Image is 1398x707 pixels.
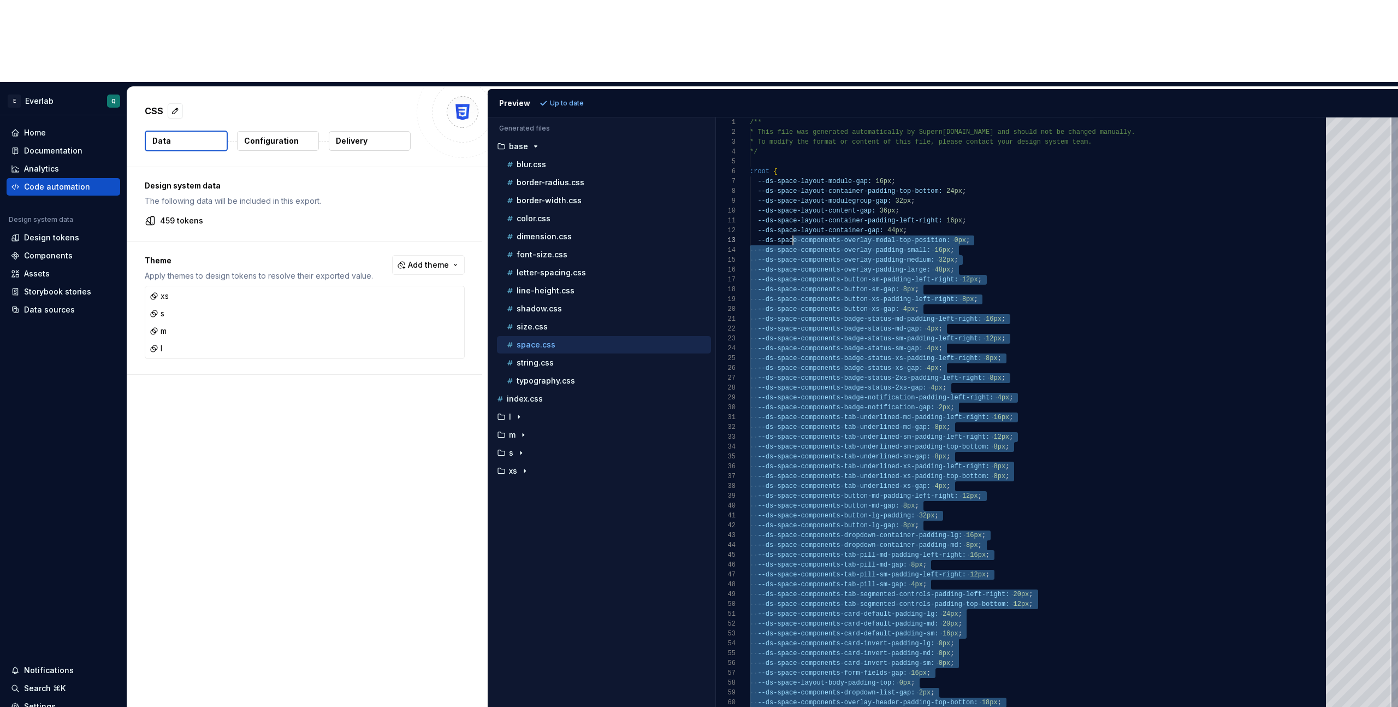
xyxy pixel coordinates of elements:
[981,532,985,539] span: ;
[716,393,736,403] div: 29
[497,213,711,225] button: color.css
[9,215,73,224] div: Design system data
[757,266,931,274] span: --ds-space-components-overlay-padding-large:
[757,551,954,559] span: --ds-space-components-tab-pill-md-padding-left-rig
[915,286,919,293] span: ;
[716,176,736,186] div: 7
[986,335,1002,343] span: 12px
[757,502,899,510] span: --ds-space-components-button-md-gap:
[716,619,736,629] div: 52
[507,394,543,403] p: index.css
[954,256,958,264] span: ;
[915,305,919,313] span: ;
[757,522,899,529] span: --ds-space-components-button-lg-gap:
[986,551,990,559] span: ;
[716,560,736,570] div: 46
[757,207,875,215] span: --ds-space-layout-content-gap:
[934,266,950,274] span: 48px
[517,268,586,277] p: letter-spacing.css
[244,135,299,146] p: Configuration
[970,571,986,579] span: 12px
[716,521,736,531] div: 42
[1009,433,1013,441] span: ;
[7,178,120,196] a: Code automation
[716,245,736,255] div: 14
[716,599,736,609] div: 50
[517,160,546,169] p: blur.css
[993,443,1005,451] span: 8px
[392,255,465,275] button: Add theme
[24,304,75,315] div: Data sources
[7,265,120,282] a: Assets
[966,532,982,539] span: 16px
[942,610,958,618] span: 24px
[970,551,986,559] span: 16px
[757,581,907,588] span: --ds-space-components-tab-pill-sm-gap:
[997,394,1009,402] span: 4px
[757,246,931,254] span: --ds-space-components-overlay-padding-small:
[954,571,966,579] span: ht:
[954,443,990,451] span: p-bottom:
[716,314,736,324] div: 21
[950,246,954,254] span: ;
[716,531,736,540] div: 43
[750,138,943,146] span: * To modify the format or content of this file, p
[408,260,449,270] span: Add theme
[497,176,711,188] button: border-radius.css
[919,512,934,520] span: 32px
[716,472,736,481] div: 37
[986,571,990,579] span: ;
[895,197,911,205] span: 32px
[954,551,966,559] span: ht:
[946,423,950,431] span: ;
[716,275,736,285] div: 17
[145,270,373,281] p: Apply themes to design tokens to resolve their exported value.
[954,591,1009,598] span: ng-left-right:
[499,98,530,109] div: Preview
[24,683,66,694] div: Search ⌘K
[7,229,120,246] a: Design tokens
[497,303,711,315] button: shadow.css
[757,571,954,579] span: --ds-space-components-tab-pill-sm-padding-left-rig
[942,128,1135,136] span: [DOMAIN_NAME] and should not be changed manually.
[931,384,943,392] span: 4px
[954,600,1009,608] span: ng-top-bottom:
[716,285,736,294] div: 18
[757,512,915,520] span: --ds-space-components-button-lg-padding:
[990,374,1002,382] span: 8px
[954,532,962,539] span: g:
[7,124,120,142] a: Home
[152,135,171,146] p: Data
[716,550,736,560] div: 45
[757,178,872,185] span: --ds-space-layout-module-gap:
[716,501,736,511] div: 40
[497,357,711,369] button: string.css
[927,364,939,372] span: 4px
[757,414,954,421] span: --ds-space-components-tab-underlined-md-padding-le
[757,394,954,402] span: --ds-space-components-badge-notification-padding-l
[716,609,736,619] div: 51
[757,384,927,392] span: --ds-space-components-badge-status-2xs-gap:
[938,404,950,411] span: 2px
[716,413,736,422] div: 31
[757,276,954,284] span: --ds-space-components-button-sm-padding-left-right
[942,384,946,392] span: ;
[497,321,711,333] button: size.css
[493,393,711,405] button: index.css
[336,135,368,146] p: Delivery
[517,286,574,295] p: line-height.css
[757,473,954,480] span: --ds-space-components-tab-underlined-xs-padding-to
[938,345,942,352] span: ;
[716,580,736,590] div: 48
[946,453,950,461] span: ;
[24,286,91,297] div: Storybook stories
[875,178,891,185] span: 16px
[509,467,517,475] p: xs
[7,662,120,679] button: Notifications
[111,97,116,105] div: Q
[716,334,736,344] div: 23
[7,247,120,264] a: Components
[716,147,736,157] div: 4
[954,315,981,323] span: -right:
[716,462,736,472] div: 36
